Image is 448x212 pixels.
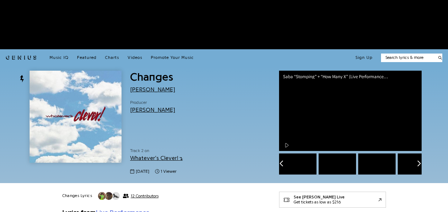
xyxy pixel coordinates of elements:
[151,55,194,61] a: Promote Your Music
[151,55,194,60] span: Promote Your Music
[128,55,142,60] span: Videos
[105,55,119,61] a: Charts
[77,55,97,60] span: Featured
[50,55,68,60] span: Music IQ
[355,55,372,61] button: Sign Up
[161,168,176,175] span: 1 viewer
[155,168,176,175] span: 1 viewer
[130,148,268,154] span: Track 2 on
[381,55,434,61] input: Search lyrics & more
[130,87,175,92] a: [PERSON_NAME]
[130,71,173,83] span: Changes
[130,100,175,106] span: Producer
[130,155,183,161] a: Whatever’s Clever!
[50,55,68,61] a: Music IQ
[283,74,393,79] div: Saba “Stomping” + “How Many X” (Live Performance) | Open Mic
[136,168,149,175] span: [DATE]
[77,55,97,61] a: Featured
[30,71,122,163] img: Cover art for Changes by Charlie Puth
[105,55,119,60] span: Charts
[130,107,175,113] a: [PERSON_NAME]
[128,55,142,61] a: Videos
